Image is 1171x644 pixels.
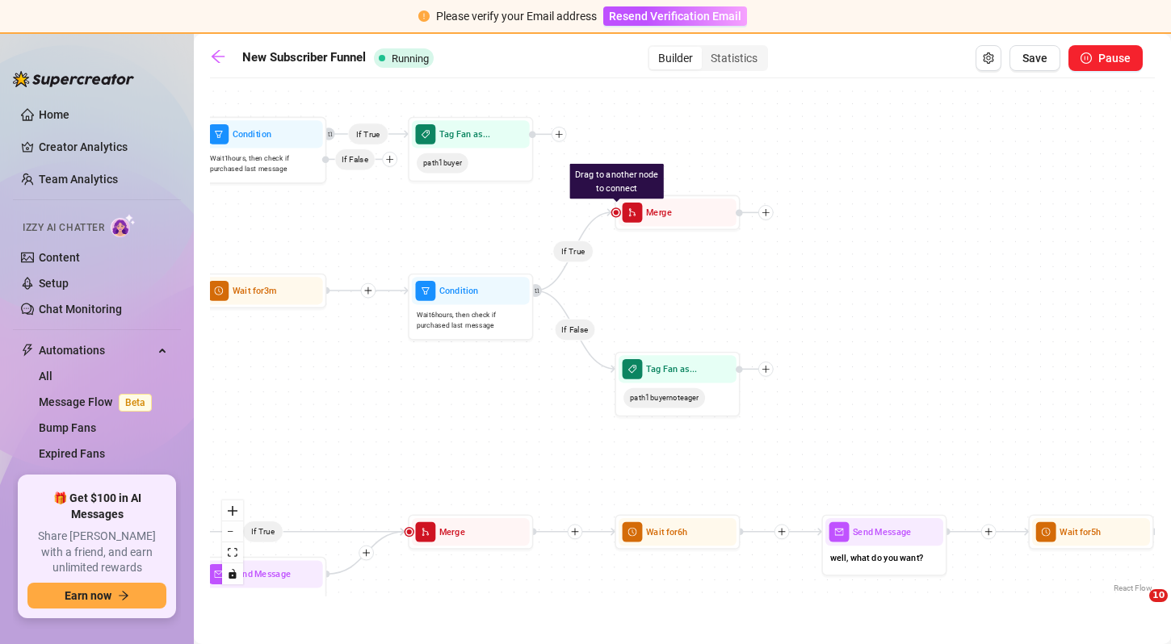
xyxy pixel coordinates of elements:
span: arrow-right [118,590,129,601]
span: exclamation-circle [418,10,430,22]
span: tag [415,124,435,144]
iframe: Intercom live chat [1116,589,1155,628]
button: zoom out [222,521,243,542]
div: Drag to another node to connectmergeMerge [615,195,740,230]
div: tagTag Fan as...path1buyer [408,117,533,182]
span: Wait for 5h [1060,525,1101,539]
g: Edge from d01f7b05-b400-45dd-a78c-721615f40d7f to 583c5210-4976-4ff2-8241-07c1085c599c [534,291,615,369]
span: mail [208,564,229,584]
span: clock-circle [208,281,229,301]
g: Edge from a6dfedf9-ba65-4b72-8f37-e1bfbae51f59 to a4f418d2-7159-4913-93f4-f9cbd04844c8 [327,532,405,574]
span: plus [555,130,564,139]
span: well, what do you want? [830,550,924,564]
a: arrow-left [210,48,234,68]
img: logo-BBDzfeDw.svg [13,71,134,87]
div: Please verify your Email address [436,7,597,25]
a: Team Analytics [39,173,118,186]
div: React Flow controls [222,500,243,584]
span: Follow up message [210,593,287,607]
a: All [39,370,52,383]
span: plus [363,286,372,295]
span: 🎁 Get $100 in AI Messages [27,491,166,522]
span: Wait for 3m [233,284,276,298]
span: retweet [531,288,540,294]
span: Save [1022,52,1047,65]
span: plus [571,527,580,536]
span: filter [415,281,435,301]
div: mailSend Messagewell, what do you want? [821,514,946,575]
span: Beta [119,394,152,412]
span: Wait 6 hours, then check if purchased last message [417,310,524,332]
span: retweet [325,132,334,137]
span: plus [385,155,394,164]
span: Wait 1 hours, then check if purchased last message [210,153,317,175]
a: Creator Analytics [39,134,168,160]
span: filter [208,124,229,144]
g: Edge from d01f7b05-b400-45dd-a78c-721615f40d7f to 9b2d322b-e5d5-45c4-b20e-ab5db795fc07 [534,212,611,291]
span: Share [PERSON_NAME] with a friend, and earn unlimited rewards [27,529,166,576]
span: path1buyernoteager [623,388,705,408]
div: filterConditionWait6hours, then check if purchased last message [408,274,533,341]
a: Setup [39,277,69,290]
div: clock-circleWait for6h [615,514,740,549]
span: Condition [439,284,478,298]
img: AI Chatter [111,214,136,237]
span: Resend Verification Email [609,10,741,23]
span: setting [983,52,994,64]
div: mergeMerge [408,514,533,549]
div: Builder [649,47,702,69]
div: segmented control [648,45,768,71]
span: Earn now [65,589,111,602]
span: clock-circle [1036,522,1056,542]
span: Wait for 6h [646,525,687,539]
div: Statistics [702,47,766,69]
span: pause-circle [1081,52,1092,64]
span: Running [392,52,429,65]
div: clock-circleWait for3m [201,274,326,308]
button: Resend Verification Email [603,6,747,26]
span: Tag Fan as... [646,362,697,376]
button: fit view [222,542,243,563]
div: filterConditionWait1hours, then check if purchased last messageIf False [201,117,326,184]
div: clock-circleWait for5h [1028,514,1153,549]
span: Pause [1098,52,1131,65]
span: Send Message [853,525,911,539]
button: Earn nowarrow-right [27,583,166,608]
button: Save Flow [1009,45,1060,71]
span: Merge [646,206,672,220]
span: plus [762,365,770,374]
span: Condition [233,128,271,141]
button: zoom in [222,500,243,521]
div: Drag to another node to connect [569,164,663,199]
a: Expired Fans [39,447,105,460]
span: Tag Fan as... [439,128,490,141]
button: Open Exit Rules [976,45,1001,71]
div: tagTag Fan as...path1buyernoteager [615,352,740,417]
a: Home [39,108,69,121]
span: Send Message [233,567,291,581]
a: Content [39,251,80,264]
span: Merge [439,525,465,539]
span: merge [415,522,435,542]
button: toggle interactivity [222,563,243,584]
button: Pause [1068,45,1143,71]
a: Bump Fans [39,421,96,434]
span: thunderbolt [21,344,34,357]
span: Izzy AI Chatter [23,220,104,236]
span: If False [334,148,375,170]
a: React Flow attribution [1114,583,1152,592]
span: 10 [1149,589,1168,602]
span: mail [829,522,850,542]
span: plus [362,549,371,558]
span: plus [762,208,770,217]
span: path1buyer [417,153,468,174]
span: plus [984,527,993,536]
span: Automations [39,337,153,363]
a: Chat Monitoring [39,303,122,316]
span: plus [778,527,787,536]
strong: New Subscriber Funnel [242,50,366,65]
span: tag [623,359,643,379]
a: Message FlowBeta [39,395,158,408]
span: clock-circle [623,522,643,542]
span: merge [623,203,643,223]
